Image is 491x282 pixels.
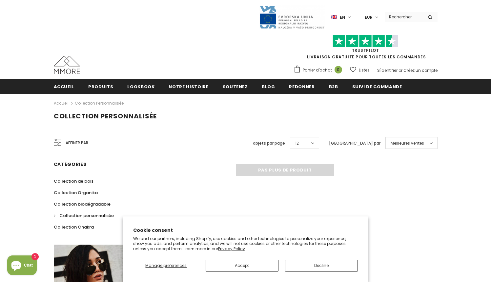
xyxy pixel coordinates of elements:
span: Suivi de commande [352,84,402,90]
button: Manage preferences [133,260,199,272]
a: Lookbook [127,79,154,94]
span: Collection biodégradable [54,201,111,207]
img: i-lang-1.png [331,14,337,20]
a: Notre histoire [169,79,208,94]
a: Collection de bois [54,175,93,187]
h2: Cookie consent [133,227,358,234]
a: Suivi de commande [352,79,402,94]
span: 12 [295,140,299,147]
a: soutenez [223,79,248,94]
label: objets par page [253,140,285,147]
a: Accueil [54,99,69,107]
img: Javni Razpis [259,5,325,29]
span: Catégories [54,161,87,168]
img: Cas MMORE [54,56,80,74]
a: Listes [350,64,370,76]
inbox-online-store-chat: Shopify online store chat [5,255,39,277]
button: Decline [285,260,358,272]
label: [GEOGRAPHIC_DATA] par [329,140,380,147]
a: Privacy Policy [218,246,245,252]
span: Manage preferences [145,263,187,268]
span: EUR [365,14,373,21]
button: Accept [206,260,278,272]
span: Blog [262,84,275,90]
a: S'identifier [377,68,398,73]
p: We and our partners, including Shopify, use cookies and other technologies to personalize your ex... [133,236,358,252]
input: Search Site [385,12,423,22]
a: Collection Chakra [54,221,94,233]
a: Collection personnalisée [54,210,114,221]
span: Accueil [54,84,74,90]
span: Produits [88,84,113,90]
span: Collection Chakra [54,224,94,230]
span: Listes [359,67,370,73]
span: Panier d'achat [303,67,332,73]
a: Collection personnalisée [75,100,124,106]
span: Lookbook [127,84,154,90]
a: TrustPilot [352,48,379,53]
span: 0 [335,66,342,73]
span: Meilleures ventes [391,140,424,147]
span: Collection personnalisée [59,212,114,219]
a: Produits [88,79,113,94]
a: Accueil [54,79,74,94]
span: or [399,68,402,73]
a: Panier d'achat 0 [294,65,345,75]
img: Faites confiance aux étoiles pilotes [333,35,398,48]
a: Blog [262,79,275,94]
span: en [340,14,345,21]
span: Collection de bois [54,178,93,184]
span: Affiner par [66,139,88,147]
span: Collection personnalisée [54,111,157,121]
span: Collection Organika [54,190,98,196]
span: Redonner [289,84,315,90]
span: Notre histoire [169,84,208,90]
span: soutenez [223,84,248,90]
span: LIVRAISON GRATUITE POUR TOUTES LES COMMANDES [294,38,438,60]
a: Collection biodégradable [54,198,111,210]
a: B2B [329,79,338,94]
a: Javni Razpis [259,14,325,20]
a: Créez un compte [403,68,438,73]
span: B2B [329,84,338,90]
a: Collection Organika [54,187,98,198]
a: Redonner [289,79,315,94]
